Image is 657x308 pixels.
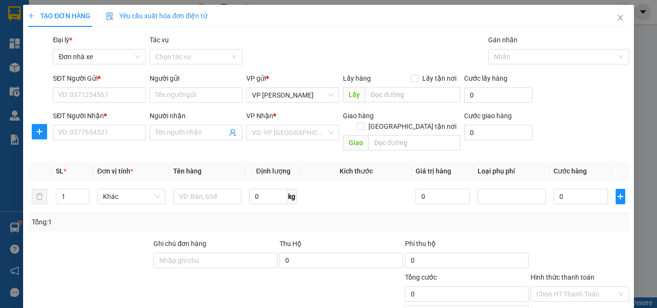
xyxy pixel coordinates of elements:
span: [GEOGRAPHIC_DATA] tận nơi [364,121,460,132]
label: Cước giao hàng [464,112,511,120]
button: plus [32,124,47,139]
label: Hình thức thanh toán [531,273,594,281]
span: close [617,14,624,22]
span: SL [56,167,63,175]
div: Tổng: 1 [32,217,254,227]
strong: Hotline : 0889 23 23 23 [104,40,167,48]
strong: : [DOMAIN_NAME] [93,49,178,59]
span: Lấy [343,87,365,102]
span: Lấy tận nơi [418,73,460,84]
label: Gán nhãn [488,36,518,44]
input: Ghi chú đơn hàng [153,253,277,268]
span: Định lượng [256,167,290,175]
img: logo [10,15,55,60]
span: Khác [103,189,160,204]
span: plus [616,193,625,200]
button: Close [607,5,634,32]
div: Người gửi [150,73,242,84]
label: Tác vụ [150,36,169,44]
input: VD: Bàn, Ghế [173,189,241,204]
span: user-add [229,129,237,136]
button: delete [32,189,47,204]
span: plus [28,12,35,19]
span: Thu Hộ [279,240,301,247]
span: kg [287,189,297,204]
span: TẠO ĐƠN HÀNG [28,12,90,20]
input: Cước lấy hàng [464,87,532,103]
span: Website [93,51,116,58]
div: SĐT Người Nhận [53,111,146,121]
span: Kích thước [340,167,373,175]
label: Ghi chú đơn hàng [153,240,206,247]
span: Đại lý [53,36,72,44]
span: Cước hàng [554,167,587,175]
span: Giao hàng [343,112,374,120]
span: VP Nhận [246,112,273,120]
img: icon [106,12,114,20]
span: plus [32,128,47,136]
span: Yêu cầu xuất hóa đơn điện tử [106,12,207,20]
div: Người nhận [150,111,242,121]
strong: PHIẾU GỬI HÀNG [97,28,175,38]
strong: CÔNG TY TNHH VĨNH QUANG [70,16,201,26]
input: Dọc đường [365,87,460,102]
div: Phí thu hộ [405,238,529,253]
span: Đơn vị tính [97,167,133,175]
span: Đơn nhà xe [59,49,140,64]
input: Dọc đường [368,135,460,150]
span: Lấy hàng [343,74,371,82]
div: VP gửi [246,73,339,84]
label: Cước lấy hàng [464,74,507,82]
span: Giá trị hàng [415,167,451,175]
div: SĐT Người Gửi [53,73,146,84]
input: Cước giao hàng [464,125,532,140]
span: Giao [343,135,368,150]
button: plus [616,189,625,204]
span: Tổng cước [405,273,437,281]
input: 0 [415,189,469,204]
th: Loại phụ phí [474,162,550,181]
span: VP Võ Chí Công [252,88,333,102]
span: Tên hàng [173,167,202,175]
